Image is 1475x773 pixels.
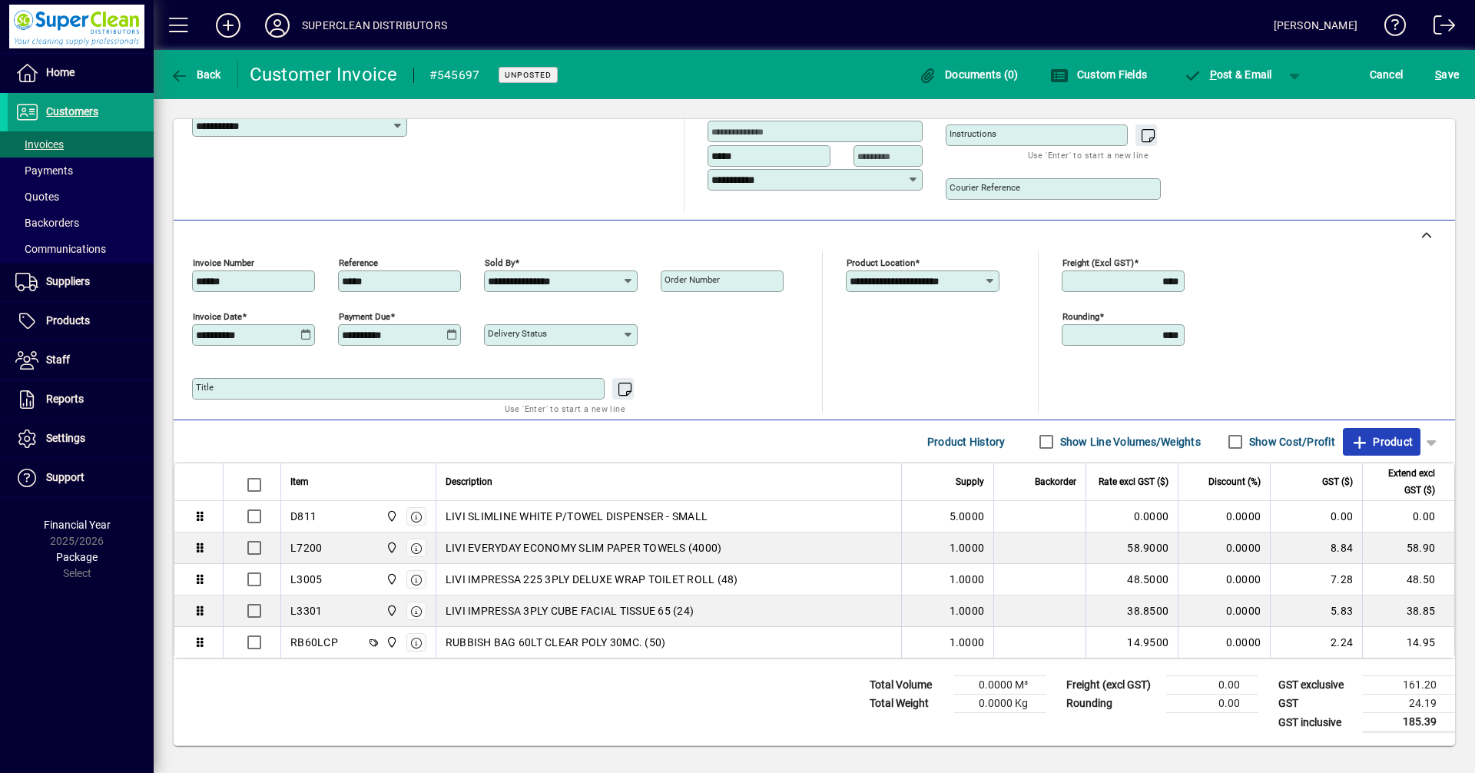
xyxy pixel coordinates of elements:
[446,635,666,650] span: RUBBISH BAG 60LT CLEAR POLY 30MC. (50)
[290,509,317,524] div: D811
[8,420,154,458] a: Settings
[15,217,79,229] span: Backorders
[250,62,398,87] div: Customer Invoice
[446,603,694,619] span: LIVI IMPRESSA 3PLY CUBE FACIAL TISSUE 65 (24)
[302,13,447,38] div: SUPERCLEAN DISTRIBUTORS
[46,314,90,327] span: Products
[46,471,85,483] span: Support
[1271,713,1363,732] td: GST inclusive
[1095,509,1168,524] div: 0.0000
[1208,473,1261,490] span: Discount (%)
[1175,61,1280,88] button: Post & Email
[505,400,625,417] mat-hint: Use 'Enter' to start a new line
[290,572,322,587] div: L3005
[1095,603,1168,619] div: 38.8500
[862,695,954,713] td: Total Weight
[44,519,111,531] span: Financial Year
[204,12,253,39] button: Add
[1095,572,1168,587] div: 48.5000
[862,676,954,695] td: Total Volume
[382,508,399,525] span: Superclean Distributors
[8,54,154,92] a: Home
[1050,68,1147,81] span: Custom Fields
[1166,695,1258,713] td: 0.00
[46,275,90,287] span: Suppliers
[46,393,84,405] span: Reports
[921,428,1012,456] button: Product History
[1270,532,1362,564] td: 8.84
[1178,564,1270,596] td: 0.0000
[1270,564,1362,596] td: 7.28
[290,635,338,650] div: RB60LCP
[1270,501,1362,532] td: 0.00
[196,382,214,393] mat-label: Title
[446,509,708,524] span: LIVI SLIMLINE WHITE P/TOWEL DISPENSER - SMALL
[8,131,154,158] a: Invoices
[382,571,399,588] span: Superclean Distributors
[1178,627,1270,658] td: 0.0000
[1246,434,1335,450] label: Show Cost/Profit
[505,70,552,80] span: Unposted
[446,540,722,556] span: LIVI EVERYDAY ECONOMY SLIM PAPER TOWELS (4000)
[15,243,106,255] span: Communications
[956,473,984,490] span: Supply
[1095,540,1168,556] div: 58.9000
[56,551,98,563] span: Package
[950,509,985,524] span: 5.0000
[1322,473,1353,490] span: GST ($)
[950,572,985,587] span: 1.0000
[8,184,154,210] a: Quotes
[382,539,399,556] span: Superclean Distributors
[950,603,985,619] span: 1.0000
[46,432,85,444] span: Settings
[290,603,322,619] div: L3301
[1178,501,1270,532] td: 0.0000
[1372,465,1435,499] span: Extend excl GST ($)
[1362,564,1454,596] td: 48.50
[1271,676,1363,695] td: GST exclusive
[193,257,254,268] mat-label: Invoice number
[1362,532,1454,564] td: 58.90
[446,572,738,587] span: LIVI IMPRESSA 225 3PLY DELUXE WRAP TOILET ROLL (48)
[1028,146,1149,164] mat-hint: Use 'Enter' to start a new line
[1435,62,1459,87] span: ave
[1057,434,1201,450] label: Show Line Volumes/Weights
[1178,596,1270,627] td: 0.0000
[485,257,515,268] mat-label: Sold by
[8,341,154,380] a: Staff
[8,236,154,262] a: Communications
[8,380,154,419] a: Reports
[8,210,154,236] a: Backorders
[1059,695,1166,713] td: Rounding
[950,182,1020,193] mat-label: Courier Reference
[1366,61,1407,88] button: Cancel
[1099,473,1168,490] span: Rate excl GST ($)
[170,68,221,81] span: Back
[8,158,154,184] a: Payments
[488,328,547,339] mat-label: Delivery status
[253,12,302,39] button: Profile
[446,473,492,490] span: Description
[1166,676,1258,695] td: 0.00
[15,191,59,203] span: Quotes
[1422,3,1456,53] a: Logout
[1363,676,1455,695] td: 161.20
[1362,596,1454,627] td: 38.85
[1370,62,1404,87] span: Cancel
[954,695,1046,713] td: 0.0000 Kg
[1362,627,1454,658] td: 14.95
[8,459,154,497] a: Support
[1035,473,1076,490] span: Backorder
[290,540,322,556] div: L7200
[927,430,1006,454] span: Product History
[46,353,70,366] span: Staff
[1351,430,1413,454] span: Product
[15,138,64,151] span: Invoices
[1178,532,1270,564] td: 0.0000
[847,257,915,268] mat-label: Product location
[1062,257,1134,268] mat-label: Freight (excl GST)
[15,164,73,177] span: Payments
[1046,61,1151,88] button: Custom Fields
[950,540,985,556] span: 1.0000
[8,302,154,340] a: Products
